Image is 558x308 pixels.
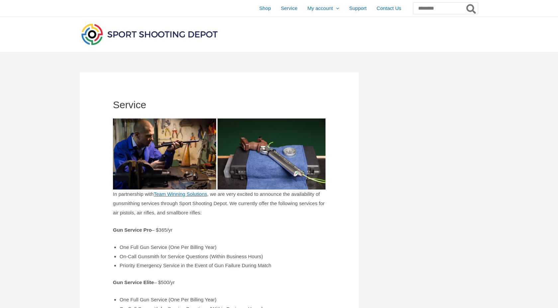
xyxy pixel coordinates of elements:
strong: Gun Service Pro [113,227,152,233]
p: – $500/yr [113,278,325,287]
h1: Service [113,99,325,111]
li: Priority Emergency Service in the Event of Gun Failure During Match [120,261,325,270]
li: One Full Gun Service (One Per Billing Year) [120,243,325,252]
img: Open image 1 of 2 in full-screen [218,118,325,190]
a: Team Winning Solutions [154,191,207,197]
p: – $365/yr [113,225,325,235]
strong: Gun Service Elite [113,279,154,285]
li: On-Call Gunsmith for Service Questions (Within Business Hours) [120,252,325,261]
li: One Full Gun Service (One Per Billing Year) [120,295,325,304]
button: Search [465,3,478,14]
p: In partnership with , we are very excited to announce the availability of gunsmithing services th... [113,190,325,217]
img: Open image 1 of 2 in full-screen [113,118,216,190]
img: Sport Shooting Depot [80,22,219,46]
